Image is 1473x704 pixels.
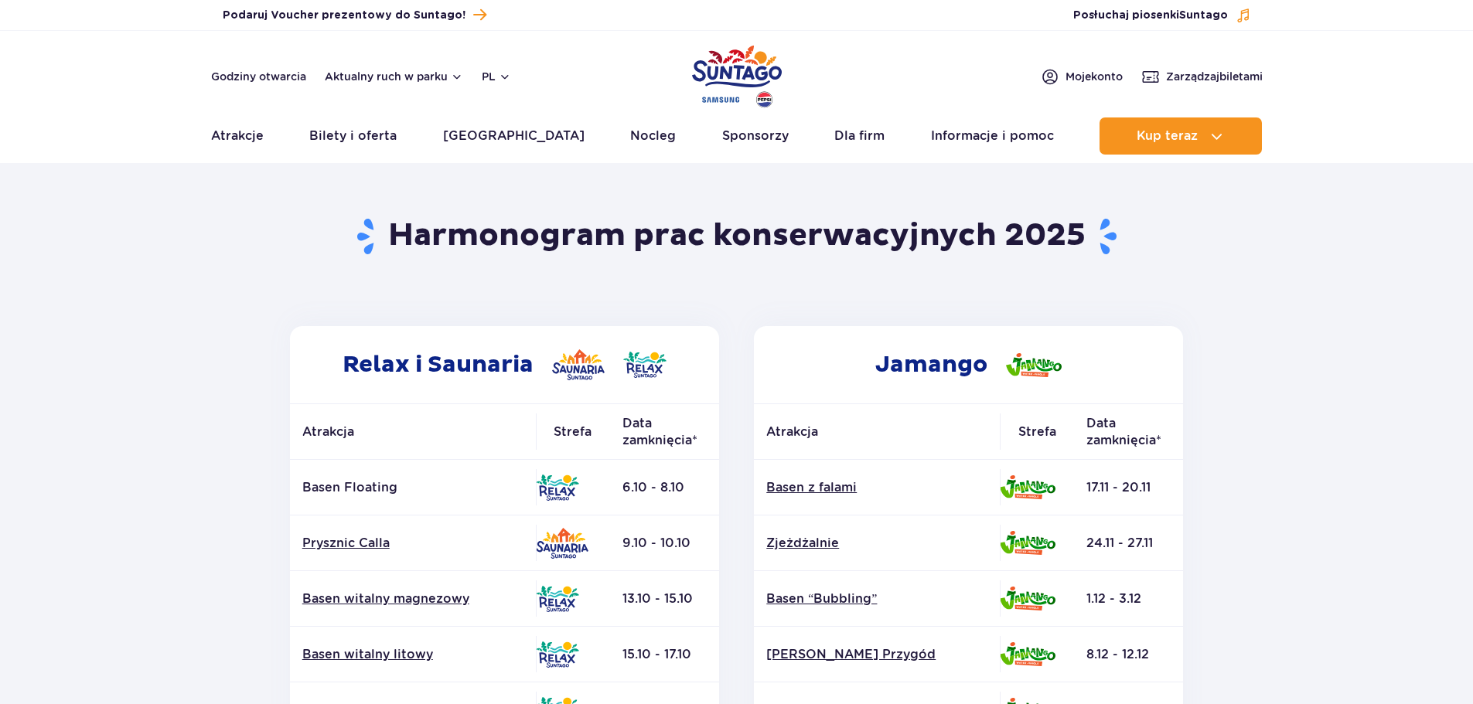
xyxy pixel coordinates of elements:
button: pl [482,69,511,84]
td: 13.10 - 15.10 [610,571,719,627]
td: 6.10 - 8.10 [610,460,719,515]
a: Atrakcje [211,117,264,155]
a: Basen “Bubbling” [766,590,987,607]
span: Podaruj Voucher prezentowy do Suntago! [223,8,465,23]
span: Suntago [1179,10,1228,21]
span: Kup teraz [1137,129,1198,143]
a: Informacje i pomoc [931,117,1054,155]
td: 24.11 - 27.11 [1074,515,1183,571]
a: Zarządzajbiletami [1141,67,1263,86]
img: Jamango [1000,642,1055,666]
td: 15.10 - 17.10 [610,627,719,682]
img: Jamango [1000,475,1055,499]
a: Bilety i oferta [309,117,397,155]
img: Jamango [1000,531,1055,555]
a: Sponsorzy [722,117,789,155]
h2: Relax i Saunaria [290,326,719,403]
th: Strefa [536,404,610,460]
a: Nocleg [630,117,676,155]
th: Atrakcja [754,404,1000,460]
a: [GEOGRAPHIC_DATA] [443,117,585,155]
h2: Jamango [754,326,1183,403]
a: Mojekonto [1041,67,1123,86]
td: 9.10 - 10.10 [610,515,719,571]
td: 17.11 - 20.11 [1074,460,1183,515]
a: Dla firm [834,117,885,155]
button: Posłuchaj piosenkiSuntago [1073,8,1251,23]
a: Park of Poland [692,39,782,110]
img: Relax [536,474,579,501]
a: Zjeżdżalnie [766,535,987,552]
img: Relax [536,586,579,612]
th: Atrakcja [290,404,536,460]
a: Basen witalny magnezowy [302,590,523,607]
h1: Harmonogram prac konserwacyjnych 2025 [284,216,1189,257]
th: Strefa [1000,404,1074,460]
p: Basen Floating [302,479,523,496]
a: [PERSON_NAME] Przygód [766,646,987,663]
span: Moje konto [1066,69,1123,84]
button: Aktualny ruch w parku [325,70,463,83]
button: Kup teraz [1100,117,1262,155]
a: Godziny otwarcia [211,69,306,84]
a: Prysznic Calla [302,535,523,552]
th: Data zamknięcia* [1074,404,1183,460]
td: 1.12 - 3.12 [1074,571,1183,627]
span: Posłuchaj piosenki [1073,8,1228,23]
a: Podaruj Voucher prezentowy do Suntago! [223,5,486,26]
img: Relax [623,352,667,378]
img: Jamango [1006,353,1062,377]
td: 8.12 - 12.12 [1074,627,1183,682]
th: Data zamknięcia* [610,404,719,460]
img: Saunaria [552,349,605,380]
a: Basen witalny litowy [302,646,523,663]
span: Zarządzaj biletami [1166,69,1263,84]
img: Jamango [1000,587,1055,610]
img: Saunaria [536,528,588,559]
img: Relax [536,641,579,668]
a: Basen z falami [766,479,987,496]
